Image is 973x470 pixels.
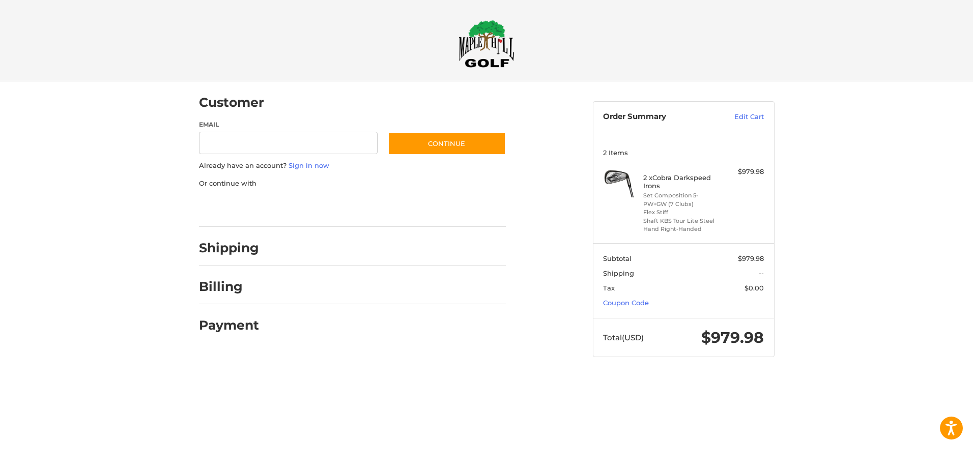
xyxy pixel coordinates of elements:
p: Or continue with [199,179,506,189]
h2: Customer [199,95,264,110]
iframe: Gorgias live chat messenger [10,426,121,460]
h2: Payment [199,317,259,333]
label: Email [199,120,378,129]
iframe: PayPal-venmo [368,198,444,217]
span: Tax [603,284,615,292]
h3: 2 Items [603,149,764,157]
span: $979.98 [701,328,764,347]
li: Set Composition 5-PW+GW (7 Clubs) [643,191,721,208]
p: Already have an account? [199,161,506,171]
button: Continue [388,132,506,155]
h3: Order Summary [603,112,712,122]
h4: 2 x Cobra Darkspeed Irons [643,173,721,190]
a: Edit Cart [712,112,764,122]
img: Maple Hill Golf [459,20,514,68]
iframe: PayPal-paypal [195,198,272,217]
h2: Billing [199,279,259,295]
a: Coupon Code [603,299,649,307]
span: Total (USD) [603,333,644,342]
span: $979.98 [738,254,764,262]
span: $0.00 [745,284,764,292]
li: Hand Right-Handed [643,225,721,233]
li: Shaft KBS Tour Lite Steel [643,217,721,225]
div: $979.98 [724,167,764,177]
iframe: PayPal-paylater [282,198,358,217]
a: Sign in now [289,161,329,169]
span: Subtotal [603,254,632,262]
span: -- [759,269,764,277]
span: Shipping [603,269,634,277]
li: Flex Stiff [643,208,721,217]
h2: Shipping [199,240,259,256]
